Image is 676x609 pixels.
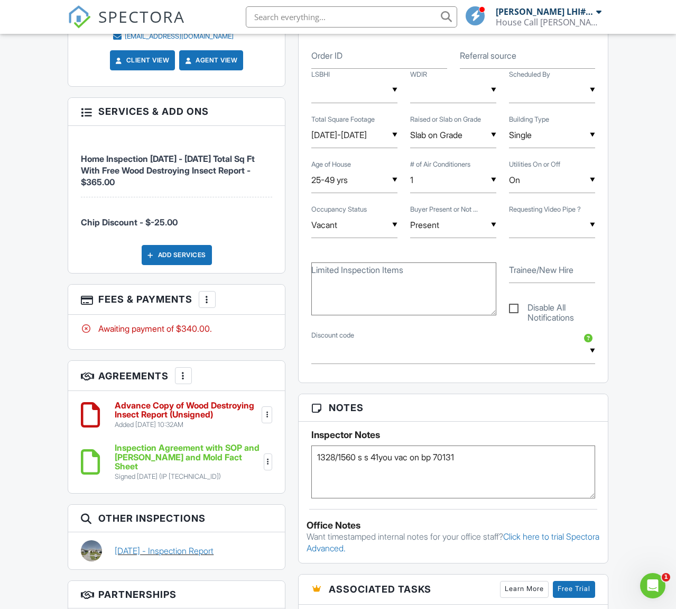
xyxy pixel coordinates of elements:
h3: Other Inspections [68,505,285,532]
div: Signed [DATE] (IP [TECHNICAL_ID]) [115,472,262,481]
label: Referral source [460,50,516,61]
span: 1 [662,573,670,581]
h6: Inspection Agreement with SOP and [PERSON_NAME] and Mold Fact Sheet [115,443,262,471]
label: Requesting Video Pipe ? [509,205,581,214]
label: Discount code [311,331,354,340]
div: Office Notes [307,520,600,531]
label: Order ID [311,50,342,61]
label: Occupancy Status [311,205,367,214]
textarea: Limited Inspection Items [311,262,496,315]
div: Awaiting payment of $340.00. [81,323,272,334]
label: Building Type [509,115,549,124]
span: Associated Tasks [329,582,431,596]
label: Disable All Notifications [509,303,595,316]
span: Chip Discount - $-25.00 [81,217,178,228]
iframe: Intercom live chat [640,573,665,598]
span: SPECTORA [98,5,185,28]
h3: Services & Add ons [68,98,285,125]
label: LSBHI [311,70,330,79]
a: SPECTORA [68,14,185,37]
a: Client View [114,55,170,66]
input: Search everything... [246,6,457,28]
h3: Fees & Payments [68,285,285,315]
label: Scheduled By [509,70,550,79]
li: Service: Home Inspection 1501 - 2000 Total Sq Ft With Free Wood Destroying Insect Report [81,134,272,197]
label: Trainee/New Hire [509,264,573,276]
label: Buyer Present or Not Present [410,205,478,214]
label: WDIR [410,70,427,79]
input: Trainee/New Hire [509,257,595,283]
h3: Partnerships [68,581,285,608]
img: The Best Home Inspection Software - Spectora [68,5,91,29]
a: Agent View [183,55,237,66]
a: Advance Copy of Wood Destroying Insect Report (Unsigned) Added [DATE] 10:32AM [115,401,260,429]
label: Utilities On or Off [509,160,560,169]
label: Limited Inspection Items [311,264,403,276]
a: [DATE] - Inspection Report [115,545,214,557]
div: [PERSON_NAME] LHI# 11125 [496,6,594,17]
div: Added [DATE] 10:32AM [115,421,260,429]
label: Total Square Footage [311,115,375,124]
li: Manual fee: Chip Discount [81,197,272,237]
textarea: 1328/1560 s s 41you vac on bp 70131 [311,446,595,498]
div: House Call NOLA ©2023 House Call [496,17,601,28]
div: Add Services [142,245,212,265]
h6: Advance Copy of Wood Destroying Insect Report (Unsigned) [115,401,260,420]
a: Learn More [500,581,549,598]
a: Free Trial [553,581,595,598]
label: # of Air Conditioners [410,160,470,169]
h5: Inspector Notes [311,430,595,440]
label: Raised or Slab on Grade [410,115,481,124]
label: Age of House [311,160,351,169]
a: Inspection Agreement with SOP and [PERSON_NAME] and Mold Fact Sheet Signed [DATE] (IP [TECHNICAL_... [115,443,262,480]
h3: Notes [299,394,608,422]
span: Home Inspection [DATE] - [DATE] Total Sq Ft With Free Wood Destroying Insect Report - $365.00 [81,153,255,188]
p: Want timestamped internal notes for your office staff? [307,531,600,555]
h3: Agreements [68,361,285,391]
